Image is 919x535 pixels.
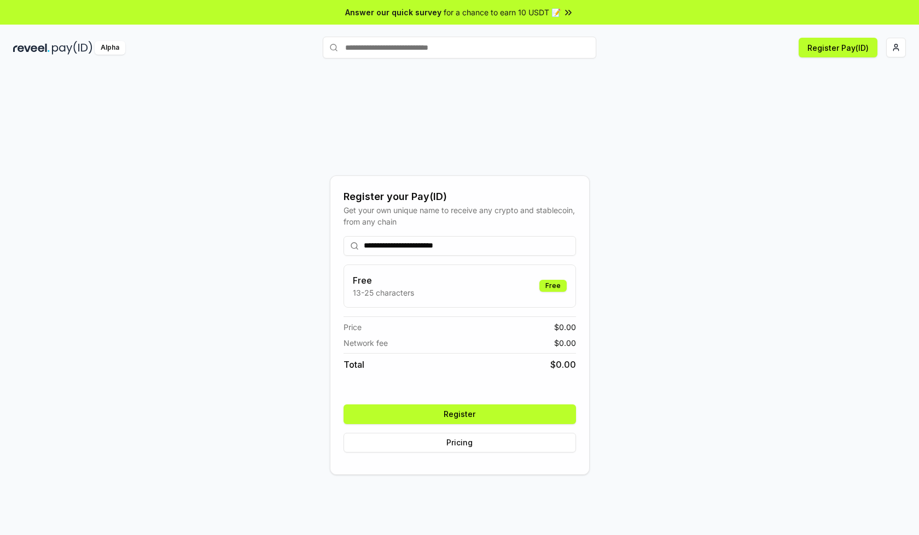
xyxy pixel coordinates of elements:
h3: Free [353,274,414,287]
span: for a chance to earn 10 USDT 📝 [444,7,561,18]
div: Alpha [95,41,125,55]
span: $ 0.00 [554,337,576,349]
button: Register Pay(ID) [799,38,877,57]
span: Answer our quick survey [345,7,441,18]
div: Free [539,280,567,292]
span: Total [344,358,364,371]
img: reveel_dark [13,41,50,55]
span: Price [344,321,362,333]
span: Network fee [344,337,388,349]
button: Register [344,404,576,424]
span: $ 0.00 [554,321,576,333]
div: Register your Pay(ID) [344,189,576,204]
button: Pricing [344,433,576,452]
img: pay_id [52,41,92,55]
span: $ 0.00 [550,358,576,371]
p: 13-25 characters [353,287,414,298]
div: Get your own unique name to receive any crypto and stablecoin, from any chain [344,204,576,227]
